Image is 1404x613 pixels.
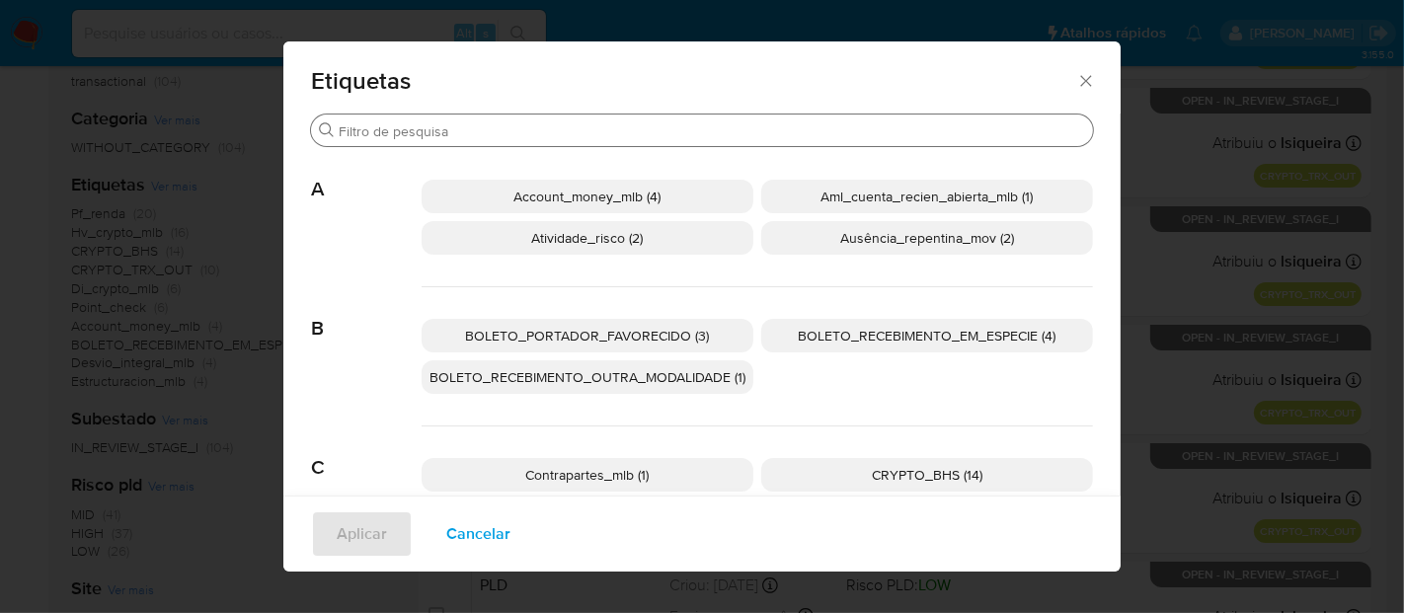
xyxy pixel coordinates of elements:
span: B [311,287,422,341]
span: Ausência_repentina_mov (2) [840,228,1014,248]
div: CRYPTO_BHS (14) [761,458,1093,492]
input: Filtro de pesquisa [339,122,1085,140]
span: Aml_cuenta_recien_abierta_mlb (1) [821,187,1034,206]
div: Atividade_risco (2) [422,221,753,255]
div: Account_money_mlb (4) [422,180,753,213]
span: Etiquetas [311,69,1076,93]
span: Cancelar [446,512,510,556]
div: Aml_cuenta_recien_abierta_mlb (1) [761,180,1093,213]
span: A [311,148,422,201]
span: BOLETO_PORTADOR_FAVORECIDO (3) [466,326,710,345]
button: Procurar [319,122,335,138]
span: Atividade_risco (2) [532,228,644,248]
span: C [311,426,422,480]
div: BOLETO_RECEBIMENTO_EM_ESPECIE (4) [761,319,1093,352]
span: Contrapartes_mlb (1) [526,465,650,485]
span: CRYPTO_BHS (14) [872,465,982,485]
div: BOLETO_PORTADOR_FAVORECIDO (3) [422,319,753,352]
div: Ausência_repentina_mov (2) [761,221,1093,255]
button: Fechar [1076,71,1094,89]
button: Cancelar [421,510,536,558]
span: BOLETO_RECEBIMENTO_EM_ESPECIE (4) [799,326,1056,345]
span: Account_money_mlb (4) [514,187,662,206]
div: BOLETO_RECEBIMENTO_OUTRA_MODALIDADE (1) [422,360,753,394]
span: BOLETO_RECEBIMENTO_OUTRA_MODALIDADE (1) [429,367,745,387]
div: Contrapartes_mlb (1) [422,458,753,492]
